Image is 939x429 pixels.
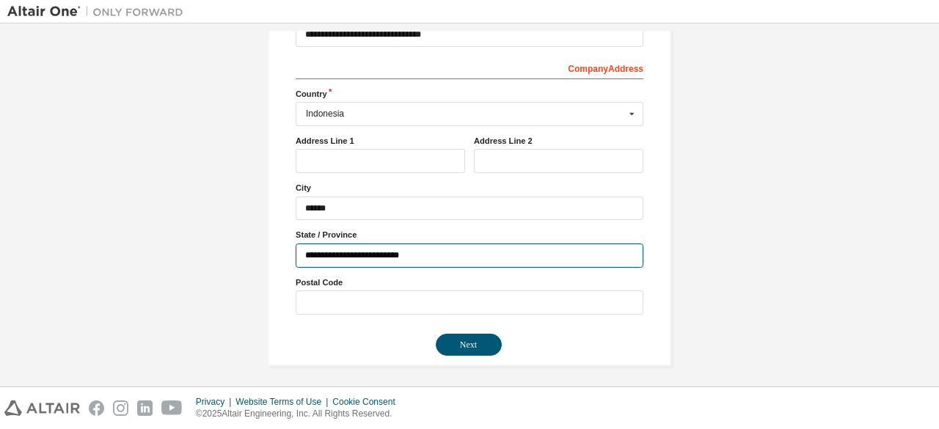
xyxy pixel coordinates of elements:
[436,334,502,356] button: Next
[89,400,104,416] img: facebook.svg
[296,229,643,241] label: State / Province
[332,396,403,408] div: Cookie Consent
[4,400,80,416] img: altair_logo.svg
[196,408,404,420] p: © 2025 Altair Engineering, Inc. All Rights Reserved.
[7,4,191,19] img: Altair One
[113,400,128,416] img: instagram.svg
[161,400,183,416] img: youtube.svg
[474,135,643,147] label: Address Line 2
[137,400,153,416] img: linkedin.svg
[296,88,643,100] label: Country
[296,276,643,288] label: Postal Code
[196,396,235,408] div: Privacy
[306,109,625,118] div: Indonesia
[296,182,643,194] label: City
[296,135,465,147] label: Address Line 1
[235,396,332,408] div: Website Terms of Use
[296,56,643,79] div: Company Address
